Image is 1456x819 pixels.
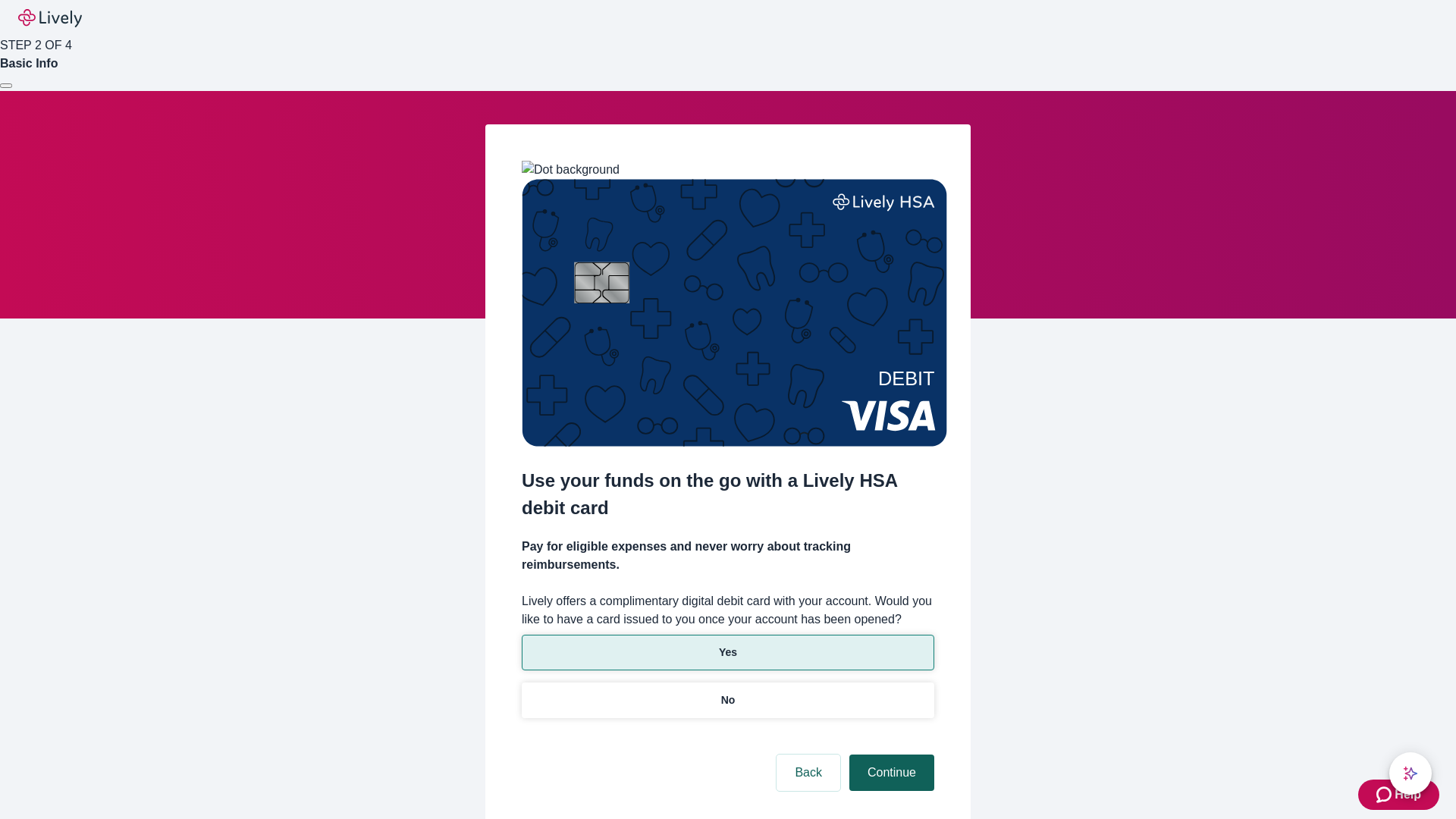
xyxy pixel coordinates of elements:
img: Debit card [522,179,947,447]
img: Dot background [522,161,620,179]
h2: Use your funds on the go with a Lively HSA debit card [522,467,934,522]
span: Help [1395,786,1421,804]
button: Zendesk support iconHelp [1358,780,1439,810]
p: No [721,692,736,708]
svg: Zendesk support icon [1376,786,1395,804]
button: Continue [849,755,934,791]
img: Lively [18,9,82,27]
button: Yes [522,635,934,670]
p: Yes [719,645,737,661]
label: Lively offers a complimentary digital debit card with your account. Would you like to have a card... [522,592,934,629]
button: chat [1389,752,1432,795]
svg: Lively AI Assistant [1403,766,1418,781]
h4: Pay for eligible expenses and never worry about tracking reimbursements. [522,538,934,574]
button: No [522,682,934,718]
button: Back [777,755,840,791]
